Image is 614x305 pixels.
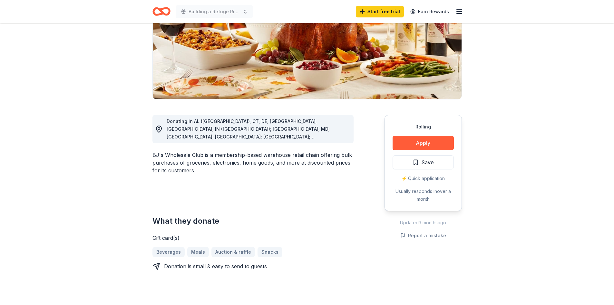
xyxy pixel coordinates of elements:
a: Home [152,4,171,19]
button: Save [393,155,454,169]
button: Report a mistake [400,232,446,239]
a: Auction & raffle [211,247,255,257]
div: ⚡️ Quick application [393,175,454,182]
a: Beverages [152,247,185,257]
span: Donating in AL ([GEOGRAPHIC_DATA]); CT; DE; [GEOGRAPHIC_DATA]; [GEOGRAPHIC_DATA]; IN ([GEOGRAPHIC... [167,118,330,163]
a: Earn Rewards [406,6,453,17]
div: Usually responds in over a month [393,188,454,203]
div: BJ's Wholesale Club is a membership-based warehouse retail chain offering bulk purchases of groce... [152,151,354,174]
div: Gift card(s) [152,234,354,242]
h2: What they donate [152,216,354,226]
a: Meals [187,247,209,257]
div: Updated 3 months ago [385,219,462,227]
a: Start free trial [356,6,404,17]
div: Donation is small & easy to send to guests [164,262,267,270]
a: Snacks [258,247,282,257]
div: Rolling [393,123,454,131]
span: Save [422,158,434,167]
span: Building a Refuge Rib Fest - Supporting Veteran Mental Health and Suicide Prevention [189,8,240,15]
button: Apply [393,136,454,150]
button: Building a Refuge Rib Fest - Supporting Veteran Mental Health and Suicide Prevention [176,5,253,18]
